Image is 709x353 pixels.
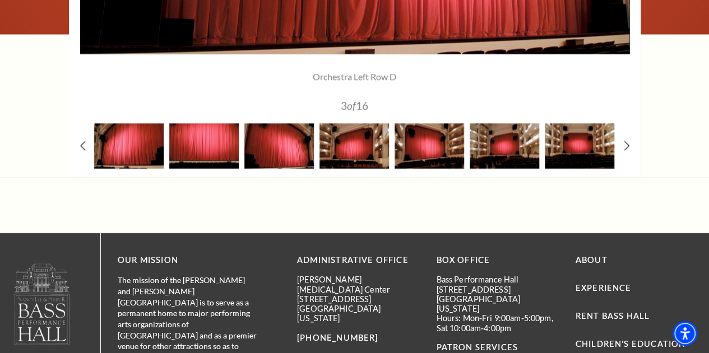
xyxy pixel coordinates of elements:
span: of [347,100,356,112]
p: [STREET_ADDRESS] [297,294,419,304]
img: A red theater curtain drapes across the stage, with empty seats visible in the foreground. [169,124,239,169]
a: Rent Bass Hall [576,311,650,321]
p: Administrative Office [297,253,419,267]
img: A spacious theater interior with a red curtain, rows of seats, and elegant balconies. Soft lighti... [470,124,539,169]
p: Bass Performance Hall [436,275,558,284]
p: [PHONE_NUMBER] [297,331,419,345]
p: [GEOGRAPHIC_DATA][US_STATE] [297,304,419,323]
a: About [576,255,608,265]
img: owned and operated by Performing Arts Fort Worth, A NOT-FOR-PROFIT 501(C)3 ORGANIZATION [13,263,71,345]
p: [PERSON_NAME][MEDICAL_DATA] Center [297,275,419,294]
p: OUR MISSION [118,253,258,267]
p: [STREET_ADDRESS] [436,285,558,294]
img: A theater interior featuring a red curtain, empty seats, and elegant architectural details. [319,124,389,169]
p: Hours: Mon-Fri 9:00am-5:00pm, Sat 10:00am-4:00pm [436,313,558,333]
img: A theater interior featuring a red curtain, empty seats, and elegant balconies. [395,124,464,169]
p: BOX OFFICE [436,253,558,267]
p: [GEOGRAPHIC_DATA][US_STATE] [436,294,558,314]
img: A grand theater interior featuring a red curtain, multiple seating levels, and elegant lighting. [545,124,614,169]
img: A red theater curtain drapes across the stage, creating an elegant backdrop in a performance space. [94,124,164,169]
img: A red theater curtain drapes across the stage, with soft lighting creating a warm ambiance. Black... [244,124,314,169]
p: 3 16 [139,101,571,111]
a: Experience [576,283,632,293]
div: Accessibility Menu [673,321,697,346]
